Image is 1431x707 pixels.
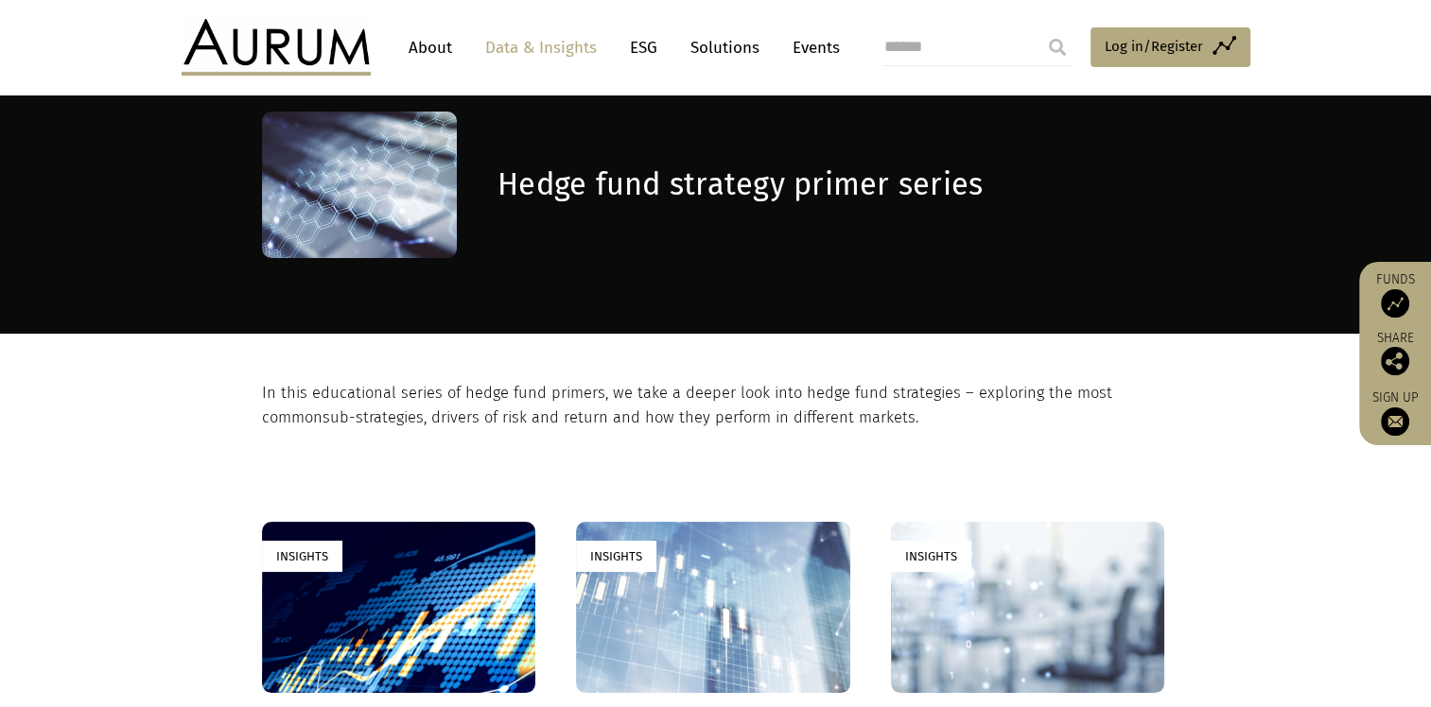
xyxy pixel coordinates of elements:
[497,166,1164,203] h1: Hedge fund strategy primer series
[1369,271,1422,318] a: Funds
[262,541,342,572] div: Insights
[620,30,667,65] a: ESG
[576,541,656,572] div: Insights
[1369,332,1422,375] div: Share
[1381,289,1409,318] img: Access Funds
[1381,347,1409,375] img: Share this post
[182,19,371,76] img: Aurum
[262,381,1165,431] p: In this educational series of hedge fund primers, we take a deeper look into hedge fund strategie...
[891,541,971,572] div: Insights
[1381,407,1409,436] img: Sign up to our newsletter
[681,30,769,65] a: Solutions
[1369,389,1422,436] a: Sign up
[476,30,606,65] a: Data & Insights
[323,408,424,426] span: sub-strategies
[1038,28,1076,66] input: Submit
[1091,27,1250,67] a: Log in/Register
[783,30,840,65] a: Events
[1105,35,1203,58] span: Log in/Register
[399,30,462,65] a: About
